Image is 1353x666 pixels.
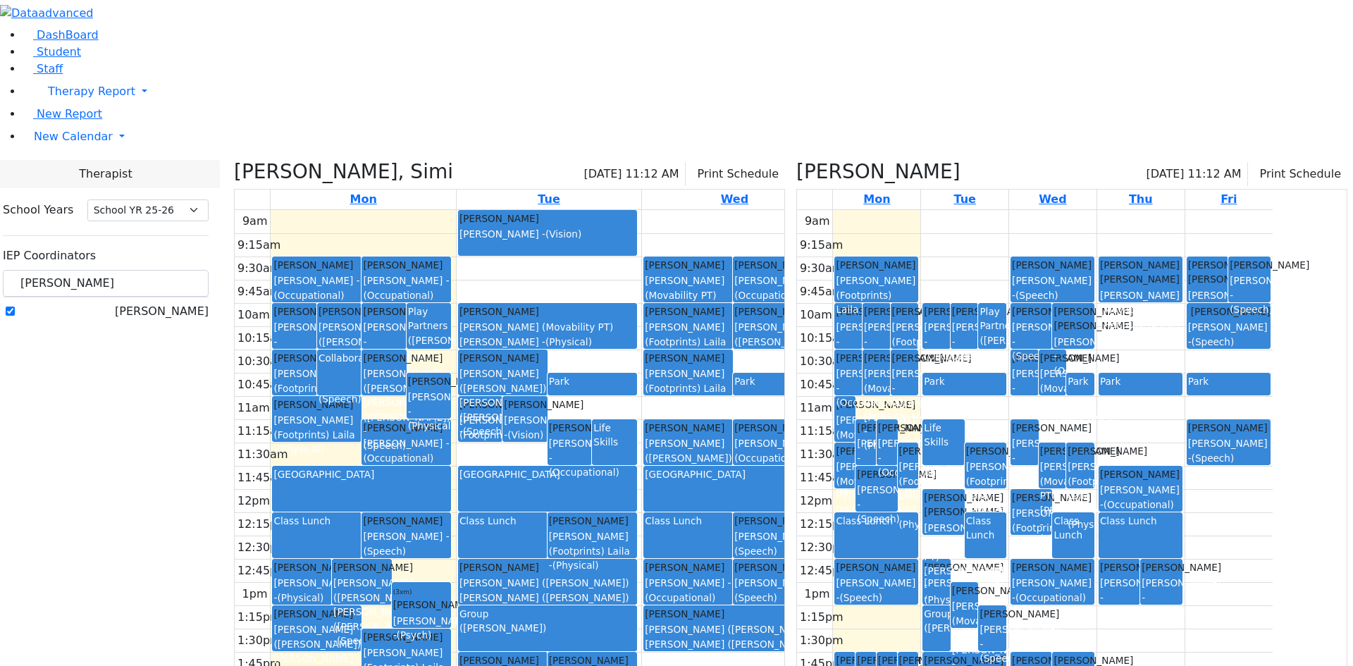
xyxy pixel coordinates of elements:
span: (Physical) [1012,551,1058,562]
div: Play Partners [980,304,1005,333]
div: Class Lunch [1054,514,1092,543]
div: [PERSON_NAME] [PERSON_NAME] [1100,258,1181,287]
div: [PERSON_NAME] [273,397,360,412]
div: [PERSON_NAME] [645,351,731,365]
div: 10:45am [235,376,291,393]
div: Class Lunch [836,514,917,528]
div: [PERSON_NAME] [333,560,390,574]
div: 9:15am [235,237,283,254]
a: DashBoard [23,28,99,42]
div: [PERSON_NAME] - [836,320,861,363]
a: September 11, 2025 [1126,190,1156,209]
div: 1:15pm [235,609,284,626]
div: [PERSON_NAME] [1012,560,1093,574]
div: 12:30pm [797,539,853,556]
div: [PERSON_NAME] (Movability PT) [PERSON_NAME] - [1100,288,1181,346]
div: 12:15pm [797,516,853,533]
div: [PERSON_NAME] ([PERSON_NAME]) [PERSON_NAME] - [734,320,821,378]
div: [PERSON_NAME] [363,421,450,435]
span: (Speech) [648,653,691,664]
div: [PERSON_NAME] ([PERSON_NAME]) [PERSON_NAME] ([PERSON_NAME]) - [363,366,404,452]
div: Class Lunch [459,514,546,528]
span: (Occupational) [549,467,619,478]
div: [PERSON_NAME] (Footprints) Laila - [1012,506,1051,564]
div: [PERSON_NAME] - [1012,436,1037,479]
div: [PERSON_NAME] - [1142,576,1180,619]
span: (Physical) [1068,519,1114,530]
div: 9:30am [235,260,283,277]
div: [PERSON_NAME] (Footprints) Laila - [459,413,501,471]
div: [PERSON_NAME] - [857,436,875,479]
div: [PERSON_NAME] [363,351,404,365]
div: [PERSON_NAME] [924,304,949,319]
div: [PERSON_NAME] [PERSON_NAME] [1188,258,1228,287]
div: [PERSON_NAME] [273,351,315,365]
div: [PERSON_NAME] [878,421,896,435]
div: [PERSON_NAME] - [363,436,450,465]
div: Class Lunch [966,514,1005,543]
div: [GEOGRAPHIC_DATA] [645,467,821,481]
div: [PERSON_NAME] (Movability PT) [PERSON_NAME] - [1040,366,1065,452]
h3: [PERSON_NAME], Simi [234,160,453,184]
a: September 12, 2025 [1218,190,1240,209]
div: 1:30pm [235,632,284,649]
span: (Speech) [734,365,777,376]
span: (Speech) [363,440,406,451]
div: [PERSON_NAME] [734,560,821,574]
div: 11:45am [235,469,291,486]
div: [PERSON_NAME] ([PERSON_NAME]) [PERSON_NAME] ([PERSON_NAME]) - [459,576,636,619]
div: [PERSON_NAME] - [1012,366,1037,409]
a: Therapy Report [23,78,1353,106]
div: Park [924,374,1005,388]
a: New Calendar [23,123,1353,151]
div: [PERSON_NAME] - [892,366,918,409]
input: Search [3,270,209,297]
span: (Psych) [397,629,432,641]
a: September 9, 2025 [951,190,978,209]
div: 1:15pm [797,609,846,626]
div: [PERSON_NAME] - [836,366,861,409]
span: (Physical) [1104,333,1150,344]
span: (Physical) [899,519,946,530]
div: [PERSON_NAME] - [924,320,949,363]
label: School Years [3,202,73,218]
div: [PERSON_NAME] - [504,413,545,442]
div: [PERSON_NAME] (Footprints) Laila - [966,460,1005,517]
div: [PERSON_NAME] (Movability PT) [PERSON_NAME] - [836,413,854,499]
div: 10:15am [797,330,853,347]
div: [PERSON_NAME] (Movability PT) [PERSON_NAME] - [1040,460,1065,545]
div: Class Lunch [273,514,360,528]
div: 11am [797,400,835,417]
span: (Occupational) [734,290,805,301]
span: (Speech) [1012,350,1055,362]
div: [PERSON_NAME] - [857,483,896,526]
div: [PERSON_NAME] [1142,560,1180,574]
div: [PERSON_NAME] (Movability PT) [PERSON_NAME] - [924,521,963,607]
a: September 10, 2025 [1036,190,1069,209]
div: [GEOGRAPHIC_DATA] [273,467,450,481]
div: [PERSON_NAME] - [734,529,821,558]
div: [PERSON_NAME] - [1054,335,1092,378]
span: (Physical) [459,458,506,469]
div: [PERSON_NAME] - [1188,320,1269,349]
div: [PERSON_NAME] - [734,436,821,465]
span: (Physical) [924,594,970,605]
div: [PERSON_NAME] [734,514,821,528]
div: [PERSON_NAME] ([PERSON_NAME]) [PERSON_NAME] ([PERSON_NAME]) - [459,366,546,438]
div: 9am [802,213,833,230]
div: [PERSON_NAME] (Footprints) Laila - [273,413,360,456]
div: [PERSON_NAME] - [363,529,450,558]
a: September 8, 2025 [347,190,380,209]
div: Class Lunch [1100,514,1181,528]
div: [PERSON_NAME] [645,421,731,435]
div: [PERSON_NAME] - [459,227,636,241]
div: [PERSON_NAME] [1100,467,1181,481]
div: [PERSON_NAME] [966,444,1005,458]
div: [PERSON_NAME] - [836,576,917,605]
div: [PERSON_NAME] - [549,436,591,479]
div: 12:15pm [235,516,291,533]
span: (Physical) [545,336,592,347]
div: [PERSON_NAME] [1188,421,1269,435]
div: [PERSON_NAME] - [1012,576,1093,605]
div: [PERSON_NAME] - [273,273,360,302]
